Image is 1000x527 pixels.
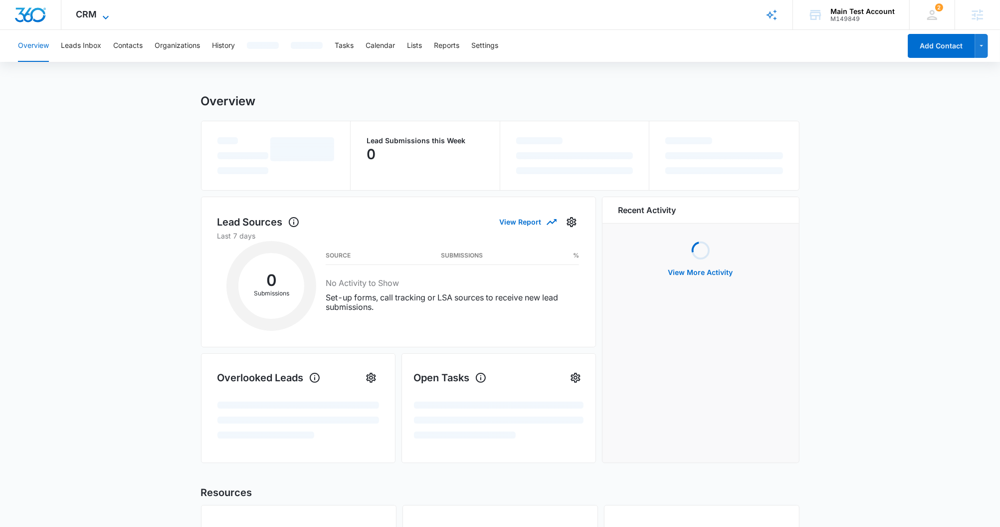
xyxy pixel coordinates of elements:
[113,30,143,62] button: Contacts
[18,30,49,62] button: Overview
[830,7,895,15] div: account name
[212,30,235,62] button: History
[326,293,579,312] p: Set-up forms, call tracking or LSA sources to receive new lead submissions.
[201,94,256,109] h1: Overview
[471,30,498,62] button: Settings
[217,215,300,230] h1: Lead Sources
[658,261,743,284] button: View More Activity
[326,277,579,289] h3: No Activity to Show
[155,30,200,62] button: Organizations
[935,3,943,11] span: 2
[76,9,97,19] span: CRM
[935,3,943,11] div: notifications count
[564,214,580,230] button: Settings
[217,231,580,241] p: Last 7 days
[363,370,379,386] button: Settings
[573,253,579,258] h3: %
[441,253,483,258] h3: Submissions
[367,146,376,162] p: 0
[568,370,584,386] button: Settings
[61,30,101,62] button: Leads Inbox
[366,30,395,62] button: Calendar
[335,30,354,62] button: Tasks
[618,204,676,216] h6: Recent Activity
[500,213,556,231] button: View Report
[830,15,895,22] div: account id
[434,30,459,62] button: Reports
[414,370,487,385] h1: Open Tasks
[201,485,800,500] h2: Resources
[367,137,484,144] p: Lead Submissions this Week
[326,253,351,258] h3: Source
[238,289,304,298] p: Submissions
[217,370,321,385] h1: Overlooked Leads
[908,34,975,58] button: Add Contact
[238,274,304,287] h2: 0
[407,30,422,62] button: Lists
